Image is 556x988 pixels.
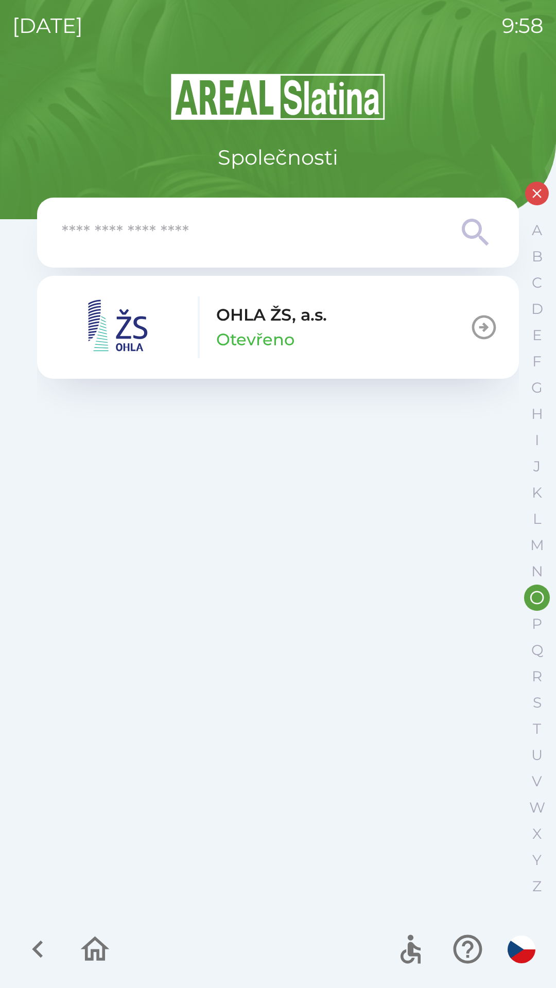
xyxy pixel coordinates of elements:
p: S [533,694,542,712]
p: H [531,405,543,423]
button: B [524,243,550,270]
p: W [529,799,545,817]
button: O [524,585,550,611]
p: J [533,457,541,475]
img: 95230cbc-907d-4dce-b6ee-20bf32430970.png [58,296,181,358]
button: P [524,611,550,637]
button: L [524,506,550,532]
button: Q [524,637,550,663]
p: T [533,720,541,738]
button: V [524,768,550,795]
button: R [524,663,550,690]
button: I [524,427,550,453]
p: R [532,667,542,685]
button: Z [524,873,550,899]
img: cs flag [508,936,535,963]
button: X [524,821,550,847]
p: C [532,274,542,292]
button: H [524,401,550,427]
p: K [532,484,542,502]
p: 9:58 [502,10,544,41]
p: [DATE] [12,10,83,41]
p: P [532,615,542,633]
p: L [533,510,541,528]
p: N [531,562,543,580]
p: A [532,221,542,239]
button: W [524,795,550,821]
p: M [530,536,544,554]
button: M [524,532,550,558]
button: S [524,690,550,716]
p: OHLA ŽS, a.s. [216,303,327,327]
p: Y [532,851,542,869]
p: D [531,300,543,318]
p: Q [531,641,543,659]
button: F [524,348,550,375]
button: Y [524,847,550,873]
button: J [524,453,550,480]
p: U [531,746,543,764]
p: E [532,326,542,344]
button: U [524,742,550,768]
p: F [532,352,542,370]
button: N [524,558,550,585]
p: B [532,248,543,266]
p: V [532,772,542,790]
p: Společnosti [218,142,338,173]
button: A [524,217,550,243]
p: Z [532,877,542,895]
img: Logo [37,72,519,121]
p: X [532,825,542,843]
p: I [535,431,539,449]
button: T [524,716,550,742]
button: K [524,480,550,506]
button: C [524,270,550,296]
p: O [529,589,545,607]
p: G [531,379,543,397]
button: E [524,322,550,348]
button: OHLA ŽS, a.s.Otevřeno [37,276,519,379]
button: D [524,296,550,322]
p: Otevřeno [216,327,294,352]
button: G [524,375,550,401]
